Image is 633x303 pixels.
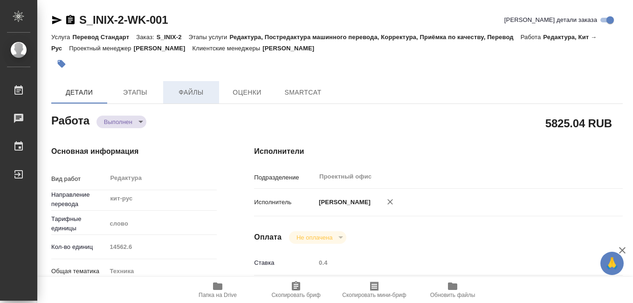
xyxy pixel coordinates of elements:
span: Детали [57,87,102,98]
p: Вид работ [51,174,106,184]
button: Скопировать ссылку [65,14,76,26]
p: Редактура, Постредактура машинного перевода, Корректура, Приёмка по качеству, Перевод [229,34,520,41]
div: слово [106,216,217,232]
button: Папка на Drive [179,277,257,303]
p: Услуга [51,34,72,41]
p: Клиентские менеджеры [193,45,263,52]
span: Папка на Drive [199,292,237,298]
h4: Оплата [254,232,282,243]
div: Выполнен [96,116,146,128]
span: [PERSON_NAME] детали заказа [504,15,597,25]
button: Не оплачена [294,234,335,241]
button: Скопировать ссылку для ЯМессенджера [51,14,62,26]
p: Направление перевода [51,190,106,209]
button: Скопировать бриф [257,277,335,303]
span: Скопировать мини-бриф [342,292,406,298]
button: Добавить тэг [51,54,72,74]
p: Исполнитель [254,198,316,207]
button: Обновить файлы [413,277,492,303]
p: Кол-во единиц [51,242,106,252]
div: Техника [106,263,217,279]
p: S_INIX-2 [157,34,189,41]
span: SmartCat [281,87,325,98]
a: S_INIX-2-WK-001 [79,14,168,26]
button: Скопировать мини-бриф [335,277,413,303]
span: Обновить файлы [430,292,475,298]
h4: Основная информация [51,146,217,157]
span: Оценки [225,87,269,98]
p: [PERSON_NAME] [316,198,371,207]
button: Выполнен [101,118,135,126]
span: Этапы [113,87,158,98]
p: [PERSON_NAME] [134,45,193,52]
span: Файлы [169,87,213,98]
span: 🙏 [604,254,620,273]
p: Общая тематика [51,267,106,276]
p: Перевод Стандарт [72,34,136,41]
input: Пустое поле [316,256,592,269]
p: Тарифные единицы [51,214,106,233]
h2: 5825.04 RUB [545,115,612,131]
p: Проектный менеджер [69,45,133,52]
button: 🙏 [600,252,624,275]
button: Удалить исполнителя [380,192,400,212]
div: Выполнен [289,231,346,244]
p: Этапы услуги [189,34,230,41]
input: Пустое поле [106,240,217,254]
p: [PERSON_NAME] [262,45,321,52]
h2: Работа [51,111,89,128]
p: Подразделение [254,173,316,182]
p: Работа [521,34,544,41]
span: Скопировать бриф [271,292,320,298]
p: Заказ: [136,34,156,41]
p: Ставка [254,258,316,268]
h4: Исполнители [254,146,623,157]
